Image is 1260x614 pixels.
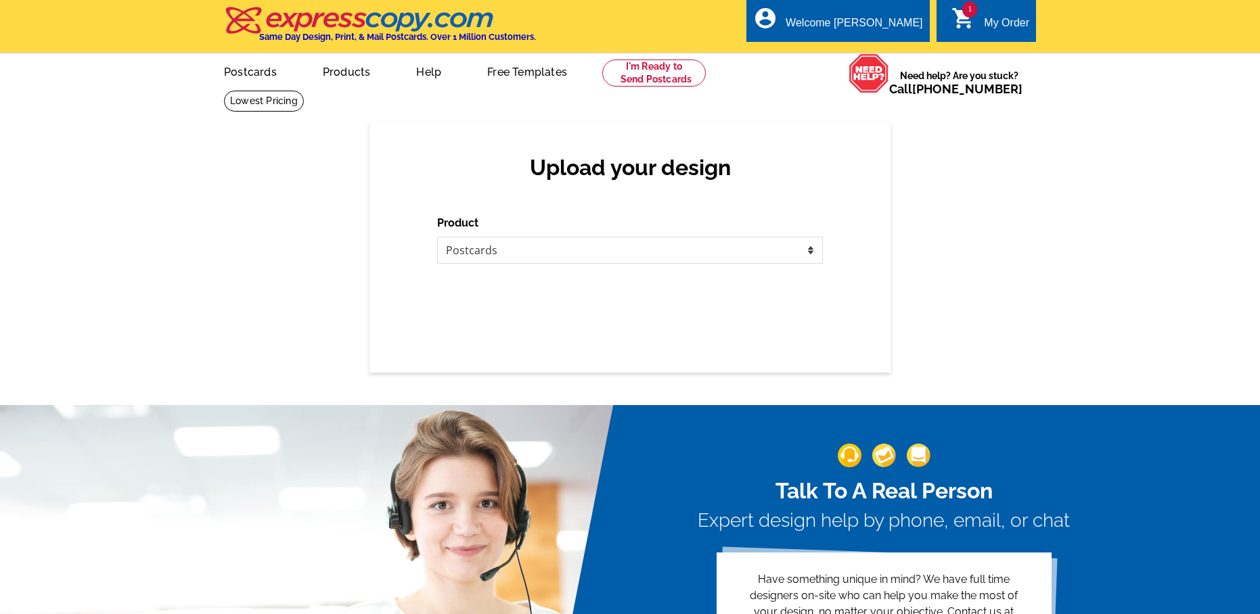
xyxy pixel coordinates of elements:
h3: Expert design help by phone, email, or chat [698,509,1070,532]
a: Postcards [202,55,298,87]
img: support-img-2.png [872,444,896,467]
i: account_circle [753,6,778,30]
h2: Upload your design [451,155,809,181]
img: help [849,53,889,93]
a: [PHONE_NUMBER] [912,82,1022,96]
div: My Order [984,17,1029,36]
span: Call [889,82,1022,96]
span: 1 [962,1,977,18]
a: Same Day Design, Print, & Mail Postcards. Over 1 Million Customers. [224,16,536,42]
img: support-img-1.png [838,444,861,467]
img: support-img-3_1.png [907,444,930,467]
a: Products [301,55,392,87]
span: Need help? Are you stuck? [889,69,1029,96]
a: Free Templates [466,55,589,87]
div: Welcome [PERSON_NAME] [786,17,922,36]
a: Help [395,55,463,87]
i: shopping_cart [951,6,976,30]
h4: Same Day Design, Print, & Mail Postcards. Over 1 Million Customers. [259,32,536,42]
h2: Talk To A Real Person [698,478,1070,504]
label: Product [437,215,478,231]
a: 1 shopping_cart My Order [951,15,1029,32]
